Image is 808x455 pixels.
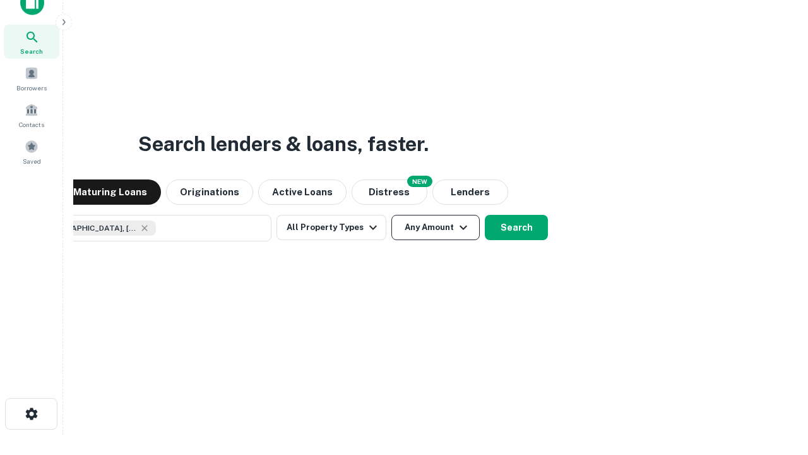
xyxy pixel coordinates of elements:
button: Search [485,215,548,240]
h3: Search lenders & loans, faster. [138,129,429,159]
span: Search [20,46,43,56]
div: NEW [407,176,432,187]
button: Maturing Loans [59,179,161,205]
button: Lenders [432,179,508,205]
button: All Property Types [276,215,386,240]
span: Contacts [19,119,44,130]
button: Search distressed loans with lien and other non-mortgage details. [352,179,427,205]
button: [GEOGRAPHIC_DATA], [GEOGRAPHIC_DATA], [GEOGRAPHIC_DATA] [19,215,271,241]
button: Any Amount [391,215,480,240]
a: Borrowers [4,61,59,95]
span: [GEOGRAPHIC_DATA], [GEOGRAPHIC_DATA], [GEOGRAPHIC_DATA] [42,222,137,234]
span: Saved [23,156,41,166]
button: Active Loans [258,179,347,205]
button: Originations [166,179,253,205]
a: Search [4,25,59,59]
span: Borrowers [16,83,47,93]
iframe: Chat Widget [745,354,808,415]
a: Contacts [4,98,59,132]
a: Saved [4,135,59,169]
